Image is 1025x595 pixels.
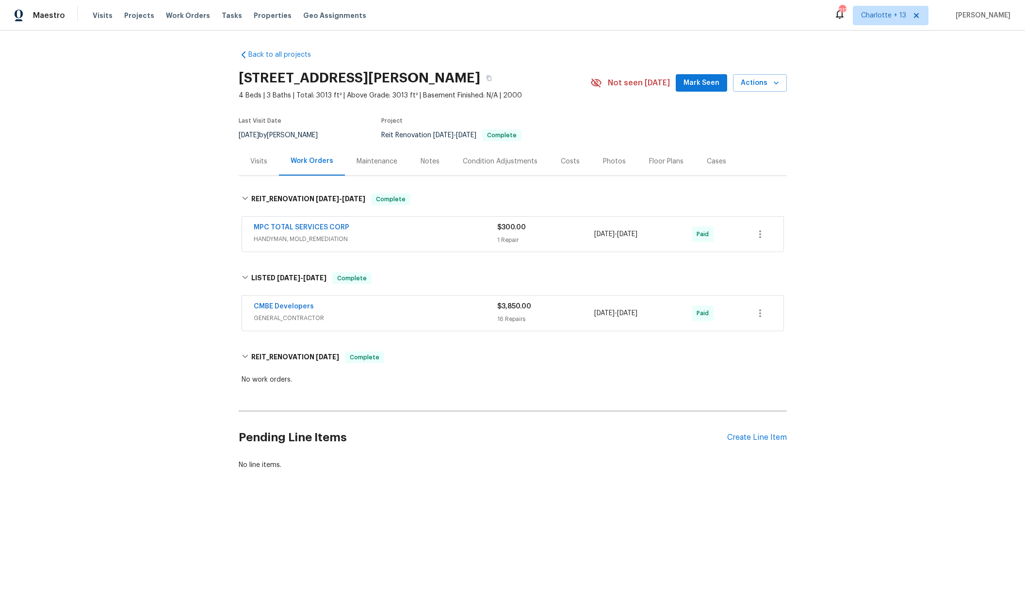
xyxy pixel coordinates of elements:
span: Properties [254,11,292,20]
a: CMBE Developers [254,303,314,310]
span: Visits [93,11,113,20]
span: Charlotte + 13 [861,11,906,20]
span: Project [381,118,403,124]
a: MPC TOTAL SERVICES CORP [254,224,349,231]
span: [DATE] [316,195,339,202]
span: Last Visit Date [239,118,281,124]
div: 212 [839,6,846,16]
div: Create Line Item [727,433,787,442]
button: Copy Address [480,69,498,87]
span: Geo Assignments [303,11,366,20]
span: Complete [372,194,409,204]
h2: [STREET_ADDRESS][PERSON_NAME] [239,73,480,83]
span: [DATE] [456,132,476,139]
span: Paid [697,229,713,239]
span: - [433,132,476,139]
h6: REIT_RENOVATION [251,193,365,205]
span: HANDYMAN, MOLD_REMEDIATION [254,234,497,244]
span: [DATE] [277,274,300,281]
span: 4 Beds | 3 Baths | Total: 3013 ft² | Above Grade: 3013 ft² | Basement Finished: N/A | 2000 [239,91,590,100]
div: Costs [561,157,580,166]
h2: Pending Line Items [239,415,727,460]
div: Photos [603,157,626,166]
h6: LISTED [251,273,326,284]
span: Complete [483,132,521,138]
div: No work orders. [242,375,784,385]
div: No line items. [239,460,787,470]
span: Actions [741,77,779,89]
span: - [316,195,365,202]
span: [DATE] [617,310,637,317]
div: Cases [707,157,726,166]
span: [DATE] [239,132,259,139]
a: Back to all projects [239,50,332,60]
span: Mark Seen [683,77,719,89]
span: GENERAL_CONTRACTOR [254,313,497,323]
span: Complete [346,353,383,362]
span: Not seen [DATE] [608,78,670,88]
span: [DATE] [433,132,454,139]
h6: REIT_RENOVATION [251,352,339,363]
span: Projects [124,11,154,20]
span: - [277,274,326,281]
span: Work Orders [166,11,210,20]
div: Work Orders [291,156,333,166]
button: Actions [733,74,787,92]
span: [DATE] [316,354,339,360]
span: - [594,308,637,318]
div: 1 Repair [497,235,595,245]
span: Reit Renovation [381,132,521,139]
span: Paid [697,308,713,318]
span: [DATE] [342,195,365,202]
span: - [594,229,637,239]
span: $3,850.00 [497,303,531,310]
div: REIT_RENOVATION [DATE]-[DATE]Complete [239,184,787,215]
span: [DATE] [594,310,615,317]
div: by [PERSON_NAME] [239,129,329,141]
span: Complete [333,273,371,283]
div: Notes [421,157,439,166]
span: Maestro [33,11,65,20]
span: [DATE] [617,231,637,238]
div: Floor Plans [649,157,683,166]
span: Tasks [222,12,242,19]
div: REIT_RENOVATION [DATE]Complete [239,342,787,373]
div: Visits [250,157,267,166]
span: [DATE] [594,231,615,238]
span: [PERSON_NAME] [952,11,1010,20]
button: Mark Seen [676,74,727,92]
div: 16 Repairs [497,314,595,324]
span: [DATE] [303,274,326,281]
div: LISTED [DATE]-[DATE]Complete [239,263,787,294]
span: $300.00 [497,224,526,231]
div: Condition Adjustments [463,157,537,166]
div: Maintenance [357,157,397,166]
